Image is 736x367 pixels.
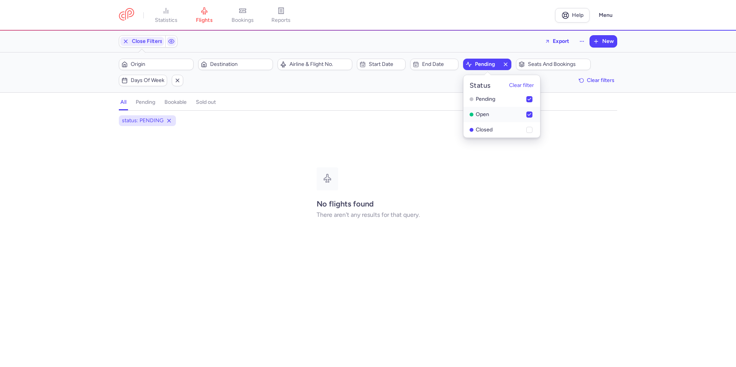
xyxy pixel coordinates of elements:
a: bookings [223,7,262,24]
span: Destination [210,61,270,67]
button: Export [540,35,574,48]
span: status: PENDING [122,117,164,125]
button: Close Filters [119,36,165,47]
button: Days of week [119,75,167,86]
span: flights [196,17,213,24]
h4: bookable [164,99,187,106]
h4: pending [136,99,155,106]
button: Destination [198,59,273,70]
span: statistics [155,17,177,24]
span: Start date [369,61,402,67]
span: New [602,38,614,44]
h4: sold out [196,99,216,106]
span: Clear filters [587,77,614,83]
span: End date [422,61,456,67]
span: PENDING [470,97,473,101]
span: Help [572,12,583,18]
span: Origin [131,61,191,67]
p: There aren't any results for that query. [317,211,420,218]
span: Export [553,38,569,44]
button: Seats and bookings [516,59,591,70]
button: pending [463,59,511,70]
span: pending [475,61,499,67]
a: CitizenPlane red outlined logo [119,8,134,22]
button: End date [410,59,458,70]
a: statistics [147,7,185,24]
span: bookings [232,17,254,24]
a: Help [555,8,590,23]
button: Airline & Flight No. [278,59,352,70]
span: Airline & Flight No. [289,61,350,67]
span: Days of week [131,77,164,84]
strong: No flights found [317,199,374,208]
span: OPEN [470,113,473,116]
span: Seats and bookings [528,61,588,67]
a: flights [185,7,223,24]
button: Clear filter [509,83,534,89]
span: reports [271,17,291,24]
button: Menu [594,8,617,23]
button: New [590,36,617,47]
button: Origin [119,59,194,70]
h5: Status [470,81,491,90]
a: reports [262,7,300,24]
span: CLOSED [470,128,473,132]
button: Clear filters [576,75,617,86]
button: Start date [357,59,405,70]
span: Close Filters [132,38,163,44]
h4: all [120,99,127,106]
